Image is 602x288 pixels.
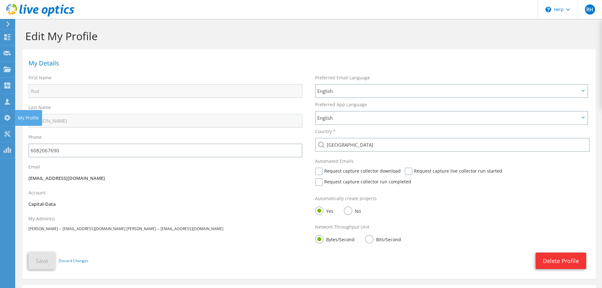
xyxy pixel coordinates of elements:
[405,168,502,175] label: Request capture live collector run started
[126,226,223,231] span: [PERSON_NAME] -- [EMAIL_ADDRESS][DOMAIN_NAME]
[28,75,52,81] label: First Name
[317,87,579,95] span: English
[58,257,88,264] a: Discard Changes
[28,216,55,222] label: My Admin(s)
[315,101,367,108] label: Preferred App Language
[365,235,401,243] label: Bits/Second
[315,178,411,186] label: Request capture collector run completed
[315,235,355,243] label: Bytes/Second
[28,190,46,196] label: Account
[315,128,336,135] label: Country *
[317,114,579,122] span: English
[28,60,586,66] h1: My Details
[344,206,361,214] label: No
[585,4,595,15] span: RH
[545,7,551,12] svg: \n
[28,252,55,269] button: Save
[28,175,302,182] p: [EMAIL_ADDRESS][DOMAIN_NAME]
[25,29,589,43] h1: Edit My Profile
[315,75,370,81] label: Preferred Email Language
[28,201,302,208] p: Capital-Data
[315,195,377,202] label: Automatically create projects
[28,134,42,140] label: Phone
[15,110,42,126] div: My Profile
[315,206,333,214] label: Yes
[315,158,354,164] label: Automated Emails
[315,224,369,230] label: Network Throughput Unit
[28,104,51,111] label: Last Name
[28,164,40,170] label: Email
[536,253,586,269] a: Delete Profile
[315,168,401,175] label: Request capture collector download
[28,226,125,231] span: [PERSON_NAME] -- [EMAIL_ADDRESS][DOMAIN_NAME]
